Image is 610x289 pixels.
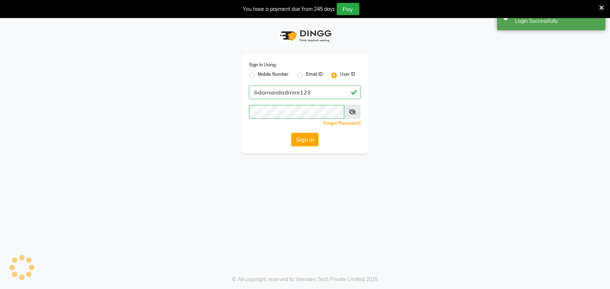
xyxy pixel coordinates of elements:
a: Forgot Password? [323,121,361,126]
label: Mobile Number [258,71,289,80]
div: You have a payment due from 245 days [243,5,335,13]
label: User ID [340,71,355,80]
label: Email ID [306,71,323,80]
label: Sign In Using: [249,62,276,68]
button: Sign In [291,133,319,146]
img: logo1.svg [276,25,334,47]
button: Pay [337,3,360,15]
input: Username [249,105,344,119]
div: Login Successfully. [515,17,600,25]
input: Username [249,86,361,99]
